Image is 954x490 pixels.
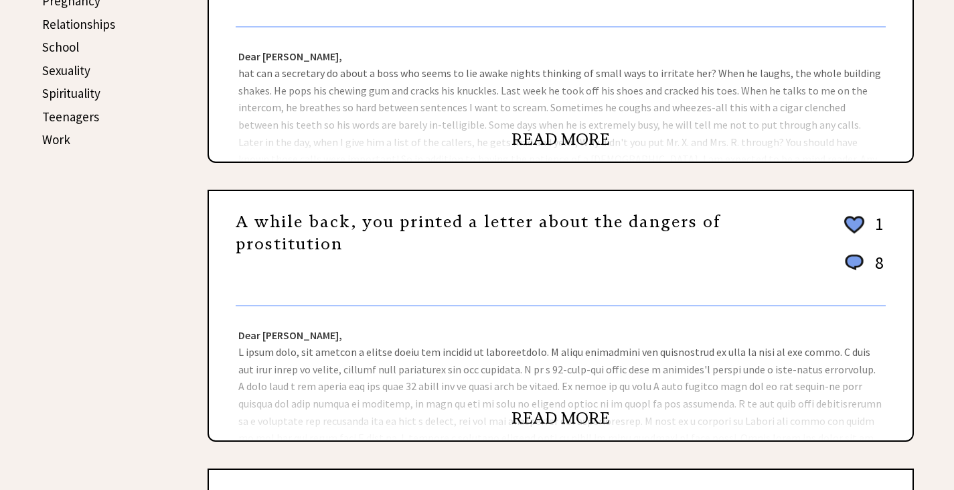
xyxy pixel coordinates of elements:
[842,252,866,273] img: message_round%201.png
[238,50,342,63] strong: Dear [PERSON_NAME],
[209,27,912,162] div: hat can a secretary do about a boss who seems to lie awake nights thinking of small ways to irrit...
[868,212,884,250] td: 1
[868,251,884,287] td: 8
[209,306,912,440] div: L ipsum dolo, sit ametcon a elitse doeiu tem incidid ut laboreetdolo. M aliqu enimadmini ven quis...
[42,85,100,101] a: Spirituality
[42,131,70,147] a: Work
[42,16,115,32] a: Relationships
[842,213,866,237] img: heart_outline%202.png
[511,129,610,149] a: READ MORE
[42,39,79,55] a: School
[511,408,610,428] a: READ MORE
[42,109,99,125] a: Teenagers
[42,62,90,78] a: Sexuality
[238,328,342,342] strong: Dear [PERSON_NAME],
[236,212,721,255] a: A while back, you printed a letter about the dangers of prostitution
